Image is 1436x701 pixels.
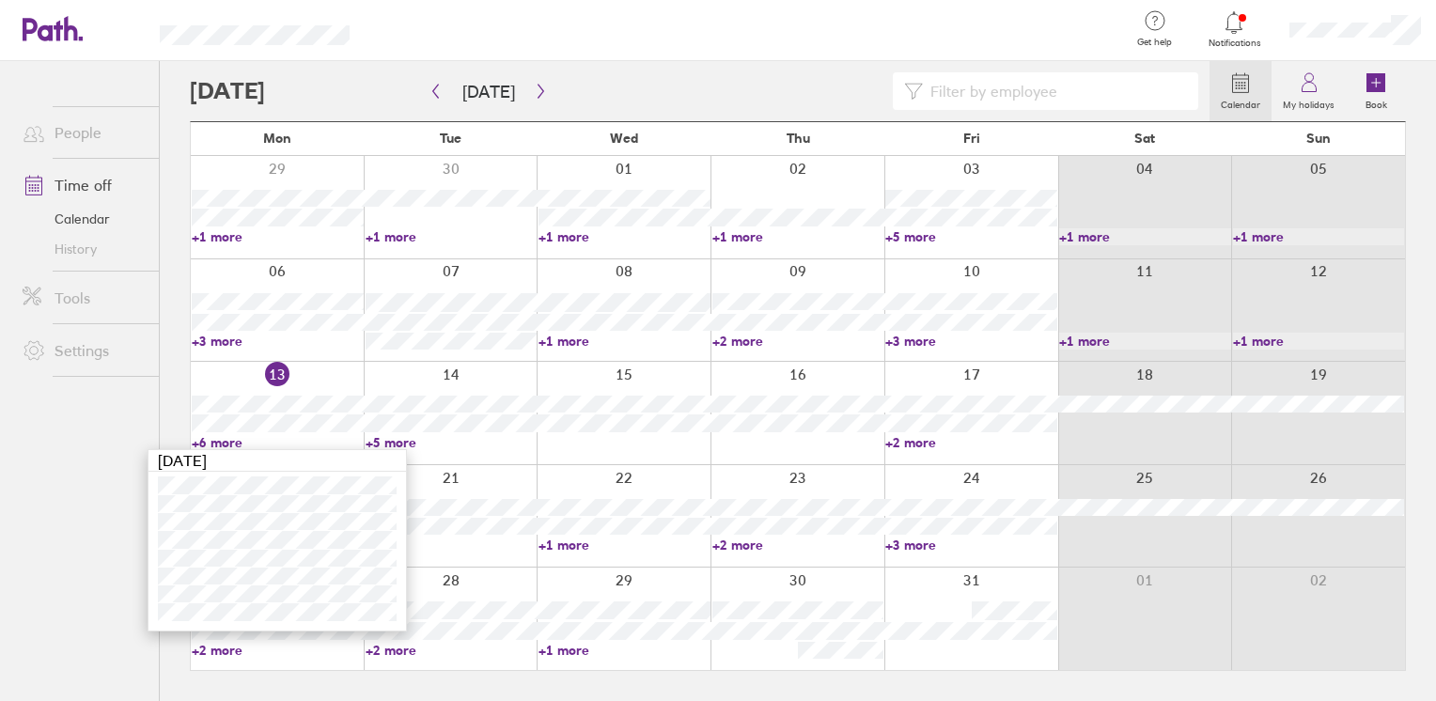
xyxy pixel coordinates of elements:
[610,131,638,146] span: Wed
[712,228,884,245] a: +1 more
[366,228,538,245] a: +1 more
[366,434,538,451] a: +5 more
[8,234,159,264] a: History
[1124,37,1185,48] span: Get help
[1354,94,1398,111] label: Book
[885,434,1057,451] a: +2 more
[787,131,810,146] span: Thu
[538,642,710,659] a: +1 more
[923,73,1188,109] input: Filter by employee
[538,333,710,350] a: +1 more
[8,114,159,151] a: People
[885,333,1057,350] a: +3 more
[1204,9,1265,49] a: Notifications
[366,642,538,659] a: +2 more
[192,228,364,245] a: +1 more
[712,537,884,553] a: +2 more
[1233,333,1405,350] a: +1 more
[538,537,710,553] a: +1 more
[1233,228,1405,245] a: +1 more
[885,228,1057,245] a: +5 more
[538,228,710,245] a: +1 more
[8,204,159,234] a: Calendar
[192,333,364,350] a: +3 more
[1204,38,1265,49] span: Notifications
[447,76,530,107] button: [DATE]
[1210,61,1272,121] a: Calendar
[1272,61,1346,121] a: My holidays
[8,279,159,317] a: Tools
[8,332,159,369] a: Settings
[1346,61,1406,121] a: Book
[192,642,364,659] a: +2 more
[440,131,461,146] span: Tue
[8,166,159,204] a: Time off
[1210,94,1272,111] label: Calendar
[885,537,1057,553] a: +3 more
[1059,333,1231,350] a: +1 more
[1272,94,1346,111] label: My holidays
[712,333,884,350] a: +2 more
[1059,228,1231,245] a: +1 more
[263,131,291,146] span: Mon
[1306,131,1331,146] span: Sun
[192,434,364,451] a: +6 more
[1134,131,1155,146] span: Sat
[148,450,406,472] div: [DATE]
[963,131,980,146] span: Fri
